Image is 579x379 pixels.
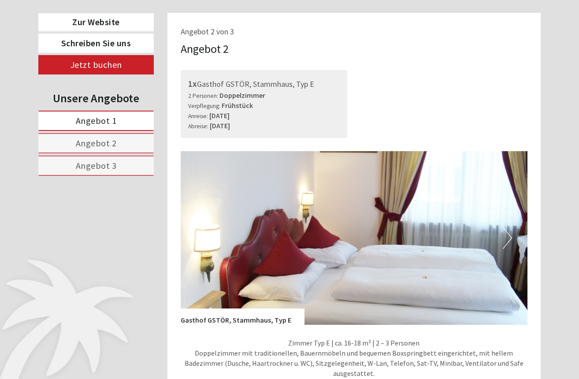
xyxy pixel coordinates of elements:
[38,13,154,31] a: Zur Website
[38,33,154,53] a: Schreiben Sie uns
[76,115,117,126] span: Angebot 1
[188,78,197,89] b: 1x
[188,92,218,100] small: 2 Personen:
[181,308,304,325] div: Gasthof GSTÖR, Stammhaus, Typ E
[196,227,205,249] button: Previous
[76,160,117,171] span: Angebot 3
[290,228,347,248] button: Senden
[188,123,208,130] small: Abreise:
[147,7,200,22] div: Donnerstag
[219,91,265,100] b: Doppelzimmer
[188,112,208,120] small: Anreise:
[222,101,253,110] b: Frühstück
[38,90,154,106] div: Unsere Angebote
[7,24,140,51] div: Guten Tag, wie können wir Ihnen helfen?
[38,55,154,74] a: Jetzt buchen
[13,43,136,49] small: 18:00
[503,227,512,249] button: Next
[181,41,229,57] div: Angebot 2
[209,111,230,120] b: [DATE]
[76,137,117,149] span: Angebot 2
[188,102,220,110] small: Verpflegung:
[210,121,230,130] b: [DATE]
[181,151,528,325] img: image
[181,26,234,37] span: Angebot 2 von 3
[188,78,340,90] div: Gasthof GSTÖR, Stammhaus, Typ E
[13,26,136,33] div: PALMENGARTEN Hotel GSTÖR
